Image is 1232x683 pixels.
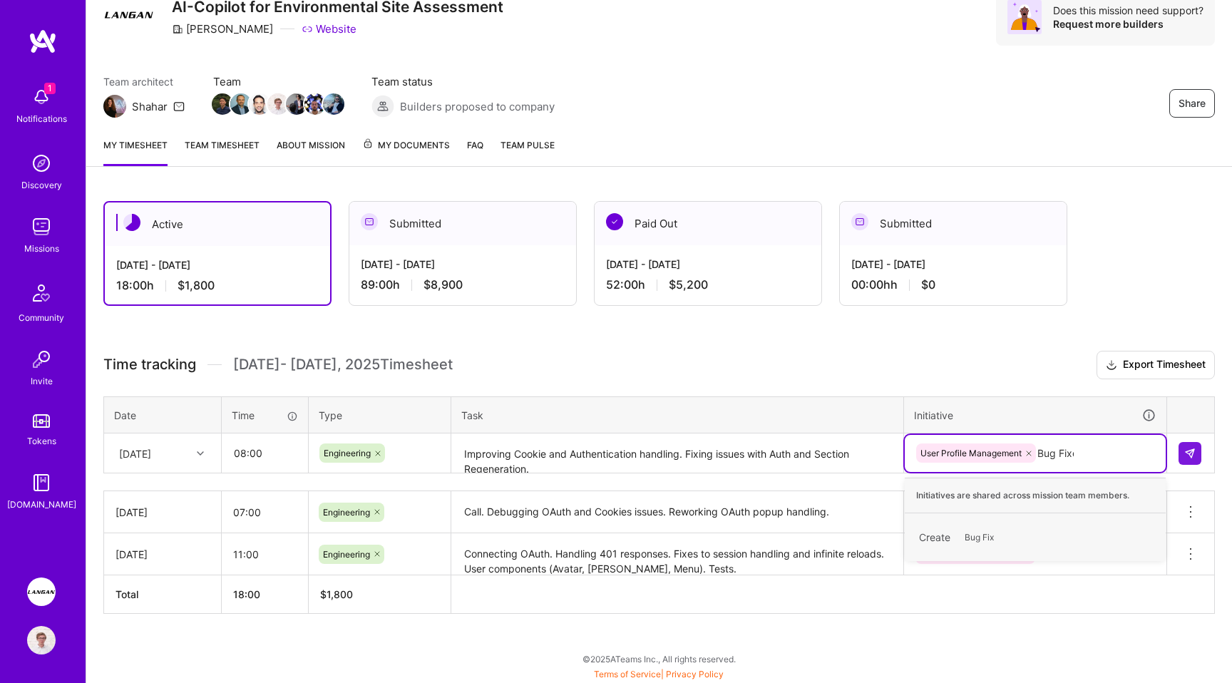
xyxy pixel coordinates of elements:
a: My timesheet [103,138,168,166]
span: $ 1,800 [320,588,353,600]
img: Team Member Avatar [304,93,326,115]
div: [DATE] - [DATE] [851,257,1055,272]
img: Active [123,214,140,231]
a: Team Member Avatar [269,92,287,116]
span: Share [1179,96,1206,111]
img: Paid Out [606,213,623,230]
a: Website [302,21,356,36]
th: 18:00 [222,575,309,614]
div: [DATE] - [DATE] [116,257,319,272]
a: Team Member Avatar [250,92,269,116]
div: Notifications [16,111,67,126]
img: Langan: AI-Copilot for Environmental Site Assessment [27,577,56,606]
img: Team Member Avatar [230,93,252,115]
span: Engineering [323,549,370,560]
div: Does this mission need support? [1053,4,1203,17]
span: $0 [921,277,935,292]
img: Builders proposed to company [371,95,394,118]
textarea: Connecting OAuth. Handling 401 responses. Fixes to session handling and infinite reloads. User co... [453,535,902,574]
img: Team Member Avatar [249,93,270,115]
th: Total [104,575,222,614]
div: 18:00 h [116,278,319,293]
i: icon Download [1106,358,1117,373]
input: HH:MM [222,493,308,531]
span: | [594,669,724,679]
div: [DATE] - [DATE] [606,257,810,272]
a: User Avatar [24,626,59,654]
img: User Avatar [27,626,56,654]
textarea: Improving Cookie and Authentication handling. Fixing issues with Auth and Section Regeneration. [453,435,902,473]
img: guide book [27,468,56,497]
a: Team Member Avatar [287,92,306,116]
i: icon Chevron [197,450,204,457]
div: Active [105,202,330,246]
div: 52:00 h [606,277,810,292]
span: Team status [371,74,555,89]
img: Submitted [361,213,378,230]
span: My Documents [362,138,450,153]
div: Initiative [914,407,1156,423]
a: FAQ [467,138,483,166]
span: Time tracking [103,356,196,374]
img: Team Member Avatar [212,93,233,115]
th: Task [451,396,904,433]
img: Submit [1184,448,1196,459]
a: Team Member Avatar [232,92,250,116]
th: Type [309,396,451,433]
div: Invite [31,374,53,389]
span: Team [213,74,343,89]
div: [DOMAIN_NAME] [7,497,76,512]
div: Community [19,310,64,325]
span: 1 [44,83,56,94]
input: HH:MM [222,434,307,472]
span: Bug Fix [958,528,1001,547]
img: Invite [27,345,56,374]
a: Langan: AI-Copilot for Environmental Site Assessment [24,577,59,606]
img: Team Member Avatar [286,93,307,115]
button: Export Timesheet [1097,351,1215,379]
div: Time [232,408,298,423]
span: Team Pulse [500,140,555,150]
div: Submitted [349,202,576,245]
div: Discovery [21,178,62,192]
span: Builders proposed to company [400,99,555,114]
span: [DATE] - [DATE] , 2025 Timesheet [233,356,453,374]
img: bell [27,83,56,111]
img: tokens [33,414,50,428]
a: Team Member Avatar [324,92,343,116]
img: logo [29,29,57,54]
img: Community [24,276,58,310]
span: $5,200 [669,277,708,292]
div: [DATE] - [DATE] [361,257,565,272]
div: [DATE] [115,505,210,520]
img: Team Architect [103,95,126,118]
a: Privacy Policy [666,669,724,679]
div: © 2025 ATeams Inc., All rights reserved. [86,641,1232,677]
img: Team Member Avatar [267,93,289,115]
div: Create [912,520,1159,554]
span: Engineering [324,448,371,458]
div: Submitted [840,202,1067,245]
span: $8,900 [423,277,463,292]
div: 00:00h h [851,277,1055,292]
span: User Profile Management [920,448,1022,458]
div: Shahar [132,99,168,114]
a: About Mission [277,138,345,166]
a: Terms of Service [594,669,661,679]
button: Share [1169,89,1215,118]
div: Paid Out [595,202,821,245]
img: Submitted [851,213,868,230]
img: discovery [27,149,56,178]
span: $1,800 [178,278,215,293]
a: Team Pulse [500,138,555,166]
div: [PERSON_NAME] [172,21,273,36]
i: icon Mail [173,101,185,112]
textarea: Call. Debugging OAuth and Cookies issues. Reworking OAuth popup handling. [453,493,902,532]
div: [DATE] [115,547,210,562]
img: Team Member Avatar [323,93,344,115]
img: teamwork [27,212,56,241]
div: 89:00 h [361,277,565,292]
a: Team Member Avatar [213,92,232,116]
a: My Documents [362,138,450,166]
div: Missions [24,241,59,256]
